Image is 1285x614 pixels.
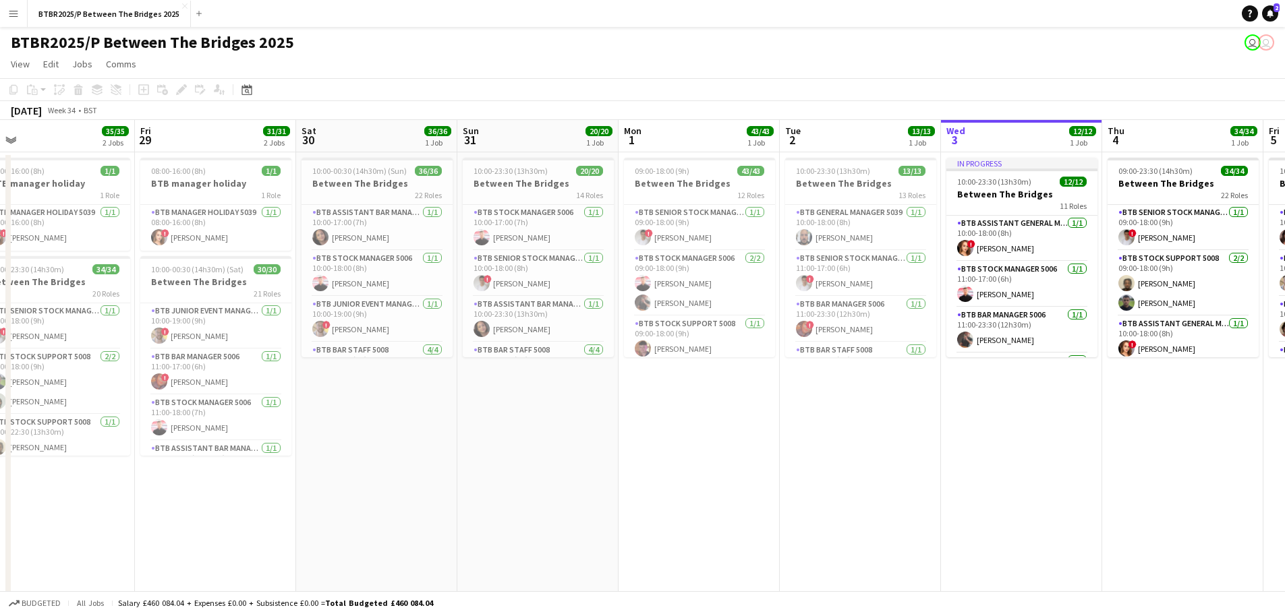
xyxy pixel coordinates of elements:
span: 10:00-00:30 (14h30m) (Sun) [312,166,407,176]
span: 22 Roles [415,190,442,200]
h3: Between The Bridges [785,177,936,189]
app-card-role: BTB Bar Manager 50061/111:00-17:00 (6h)![PERSON_NAME] [140,349,291,395]
span: 36/36 [424,126,451,136]
app-job-card: 10:00-00:30 (14h30m) (Sun)36/36Between The Bridges22 RolesBTB Assistant Bar Manager 50061/110:00-... [302,158,453,357]
span: 34/34 [1221,166,1248,176]
span: 08:00-16:00 (8h) [151,166,206,176]
div: 08:00-16:00 (8h)1/1BTB manager holiday1 RoleBTB Manager Holiday 50391/108:00-16:00 (8h)![PERSON_N... [140,158,291,251]
span: ! [967,240,975,248]
app-card-role: BTB Stock Manager 50061/110:00-18:00 (8h)[PERSON_NAME] [302,251,453,297]
h3: Between The Bridges [946,188,1097,200]
span: 09:00-23:30 (14h30m) [1118,166,1193,176]
app-card-role: BTB Bar Staff 50084/410:30-17:30 (7h) [302,342,453,447]
span: 21 Roles [254,288,281,299]
span: 10:00-23:30 (13h30m) [796,166,870,176]
app-job-card: In progress10:00-23:30 (13h30m)12/12Between The Bridges11 RolesBTB Assistant General Manager 5006... [946,158,1097,357]
span: 31 [461,132,479,148]
app-job-card: 09:00-18:00 (9h)43/43Between The Bridges12 RolesBTB Senior Stock Manager 50061/109:00-18:00 (9h)!... [624,158,775,357]
div: Salary £460 084.04 + Expenses £0.00 + Subsistence £0.00 = [118,598,433,608]
h3: BTB manager holiday [140,177,291,189]
a: Jobs [67,55,98,73]
span: ! [645,229,653,237]
span: 11 Roles [1060,201,1087,211]
span: Sat [302,125,316,137]
span: ! [1129,229,1137,237]
app-card-role: BTB Senior Stock Manager 50061/109:00-18:00 (9h)![PERSON_NAME] [1108,205,1259,251]
span: 14 Roles [576,190,603,200]
app-card-role: BTB Assistant General Manager 50061/110:00-18:00 (8h)![PERSON_NAME] [1108,316,1259,362]
span: ! [806,275,814,283]
app-card-role: BTB General Manager 50391/110:00-18:00 (8h)[PERSON_NAME] [785,205,936,251]
app-job-card: 09:00-23:30 (14h30m)34/34Between The Bridges22 RolesBTB Senior Stock Manager 50061/109:00-18:00 (... [1108,158,1259,357]
span: Thu [1108,125,1124,137]
span: Budgeted [22,598,61,608]
span: 10:00-23:30 (13h30m) [957,177,1031,187]
app-card-role: BTB Junior Event Manager 50391/110:00-19:00 (9h)![PERSON_NAME] [302,297,453,342]
div: 1 Job [425,137,451,148]
app-card-role: BTB Senior Stock Manager 50061/110:00-18:00 (8h)![PERSON_NAME] [463,251,614,297]
button: BTBR2025/P Between The Bridges 2025 [28,1,191,27]
app-card-role: BTB Bar Staff 50084/410:30-17:30 (7h) [463,342,614,447]
span: 20/20 [576,166,603,176]
span: ! [161,328,169,336]
app-card-role: BTB Assistant Bar Manager 50061/111:00-23:30 (12h30m) [140,441,291,487]
app-card-role: BTB Bar Manager 50061/111:00-23:30 (12h30m)![PERSON_NAME] [785,297,936,342]
div: BST [84,105,97,115]
span: 29 [138,132,151,148]
app-job-card: 10:00-23:30 (13h30m)13/13Between The Bridges13 RolesBTB General Manager 50391/110:00-18:00 (8h)[P... [785,158,936,357]
app-card-role: BTB Assistant General Manager 50061/110:00-18:00 (8h)![PERSON_NAME] [946,216,1097,262]
span: Week 34 [45,105,78,115]
span: 13/13 [898,166,925,176]
span: 20 Roles [92,288,119,299]
app-card-role: BTB Stock Manager 50062/209:00-18:00 (9h)[PERSON_NAME][PERSON_NAME] [624,251,775,316]
div: 2 Jobs [103,137,128,148]
app-card-role: BTB Junior Event Manager 50391/110:00-19:00 (9h)![PERSON_NAME] [140,303,291,349]
h3: Between The Bridges [463,177,614,189]
app-job-card: 10:00-23:30 (13h30m)20/20Between The Bridges14 RolesBTB Stock Manager 50061/110:00-17:00 (7h)[PER... [463,158,614,357]
app-user-avatar: Amy Cane [1245,34,1261,51]
a: View [5,55,35,73]
div: In progress [946,158,1097,168]
span: Wed [946,125,965,137]
span: 12 Roles [737,190,764,200]
h3: Between The Bridges [624,177,775,189]
span: 34/34 [92,264,119,274]
span: 4 [1106,132,1124,148]
span: Tue [785,125,801,137]
app-card-role: BTB Senior Stock Manager 50061/111:00-17:00 (6h)![PERSON_NAME] [785,251,936,297]
div: 2 Jobs [264,137,289,148]
div: 1 Job [909,137,934,148]
span: 1 [622,132,641,148]
span: 1 Role [261,190,281,200]
span: ! [484,275,492,283]
span: ! [1129,340,1137,348]
span: 1/1 [101,166,119,176]
span: 31/31 [263,126,290,136]
app-card-role: BTB Bar Staff 50081/1 [946,353,1097,399]
span: 13/13 [908,126,935,136]
span: 10:00-23:30 (13h30m) [474,166,548,176]
span: 1 Role [100,190,119,200]
span: 20/20 [586,126,612,136]
app-card-role: BTB Assistant Bar Manager 50061/110:00-23:30 (13h30m)[PERSON_NAME] [463,297,614,342]
span: All jobs [74,598,107,608]
span: 13 Roles [898,190,925,200]
span: View [11,58,30,70]
app-job-card: 10:00-00:30 (14h30m) (Sat)30/30Between The Bridges21 RolesBTB Junior Event Manager 50391/110:00-1... [140,256,291,456]
span: 35/35 [102,126,129,136]
app-card-role: BTB Manager Holiday 50391/108:00-16:00 (8h)![PERSON_NAME] [140,205,291,251]
button: Budgeted [7,596,63,611]
app-card-role: BTB Stock support 50082/209:00-18:00 (9h)[PERSON_NAME][PERSON_NAME] [1108,251,1259,316]
app-card-role: BTB Bar Manager 50061/111:00-23:30 (12h30m)[PERSON_NAME] [946,307,1097,353]
span: 30/30 [254,264,281,274]
span: Mon [624,125,641,137]
span: Comms [106,58,136,70]
span: 2 [1274,3,1280,12]
span: ! [161,373,169,381]
a: 2 [1262,5,1278,22]
span: Edit [43,58,59,70]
